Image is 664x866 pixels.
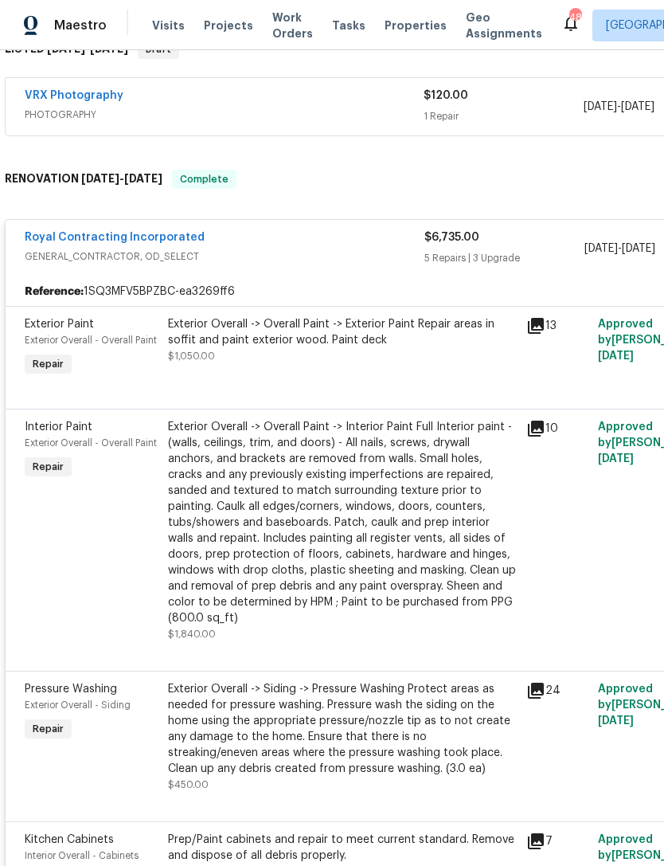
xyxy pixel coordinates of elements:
span: [DATE] [621,101,654,112]
div: 24 [526,681,588,700]
span: Projects [204,18,253,33]
span: [DATE] [584,243,618,254]
span: GENERAL_CONTRACTOR, OD_SELECT [25,249,424,265]
div: Exterior Overall -> Overall Paint -> Interior Paint Full Interior paint - (walls, ceilings, trim,... [168,419,517,626]
span: Geo Assignments [466,10,542,41]
span: Interior Overall - Cabinets [25,851,139,860]
span: [DATE] [81,173,119,184]
span: Pressure Washing [25,684,117,695]
span: [DATE] [598,715,634,727]
b: Reference: [25,284,84,300]
span: Repair [26,356,70,372]
span: $450.00 [168,780,209,790]
div: Exterior Overall -> Siding -> Pressure Washing Protect areas as needed for pressure washing. Pres... [168,681,517,777]
h6: RENOVATION [5,170,162,189]
span: $1,840.00 [168,629,216,639]
div: Exterior Overall -> Overall Paint -> Exterior Paint Repair areas in soffit and paint exterior woo... [168,316,517,348]
span: Visits [152,18,185,33]
span: [DATE] [622,243,655,254]
span: $120.00 [424,90,468,101]
span: [DATE] [598,453,634,464]
span: [DATE] [124,173,162,184]
div: 48 [569,10,580,25]
div: 7 [526,832,588,851]
span: Complete [174,171,235,187]
span: [DATE] [598,351,634,362]
span: Exterior Paint [25,319,94,330]
span: - [584,99,654,115]
span: Work Orders [272,10,313,41]
div: 1 Repair [424,108,583,124]
span: Repair [26,459,70,475]
div: 10 [526,419,588,438]
div: 5 Repairs | 3 Upgrade [424,250,584,266]
a: VRX Photography [25,90,123,101]
span: [DATE] [584,101,617,112]
span: - [81,173,162,184]
span: PHOTOGRAPHY [25,107,424,123]
span: Kitchen Cabinets [25,834,114,845]
span: Exterior Overall - Siding [25,700,131,710]
span: - [584,241,655,257]
div: Prep/Paint cabinets and repair to meet current standard. Remove and dispose of all debris properly. [168,832,517,864]
span: Properties [385,18,447,33]
span: Exterior Overall - Overall Paint [25,335,157,345]
div: 13 [526,316,588,335]
span: Tasks [332,20,365,31]
span: $1,050.00 [168,351,215,361]
span: Repair [26,721,70,737]
span: Exterior Overall - Overall Paint [25,438,157,448]
a: Royal Contracting Incorporated [25,232,205,243]
span: $6,735.00 [424,232,479,243]
span: Interior Paint [25,421,92,433]
span: Maestro [54,18,107,33]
